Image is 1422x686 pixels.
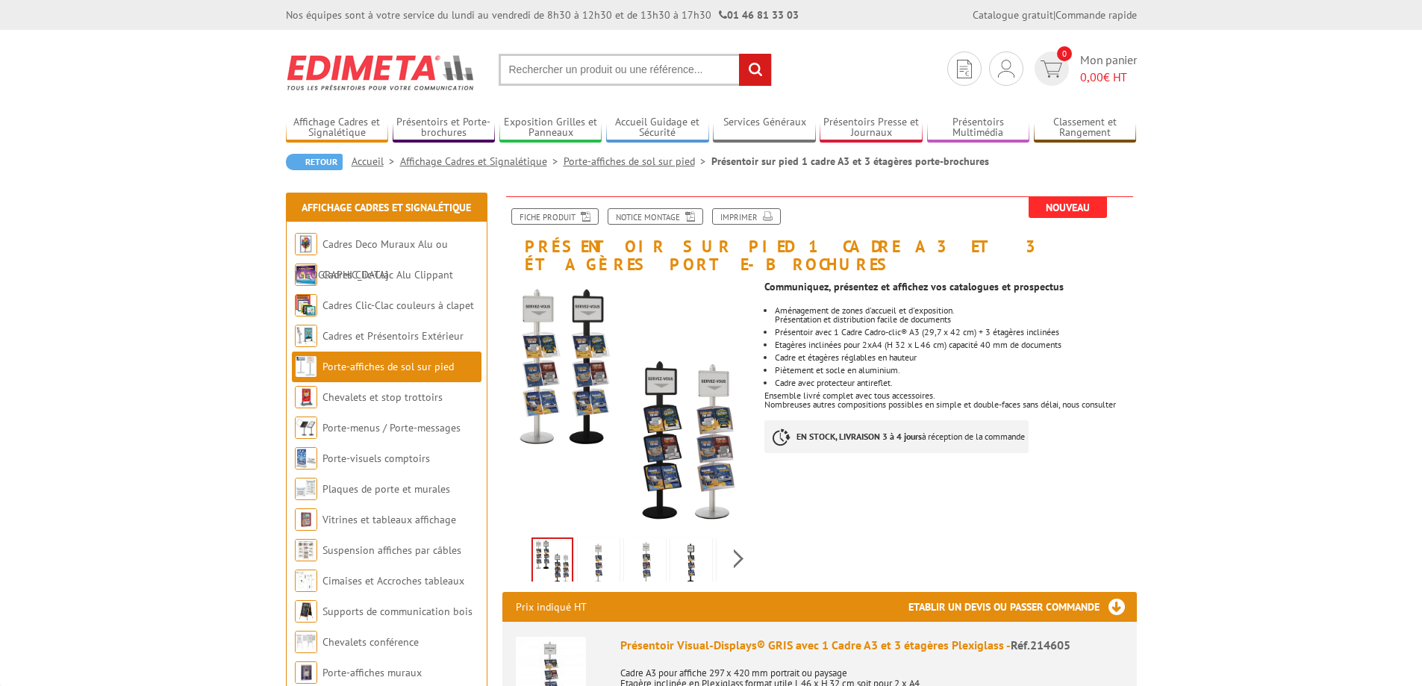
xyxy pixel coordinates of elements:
[322,360,454,373] a: Porte-affiches de sol sur pied
[608,208,703,225] a: Notice Montage
[295,508,317,531] img: Vitrines et tableaux affichage
[711,154,989,169] li: Présentoir sur pied 1 cadre A3 et 3 étagères porte-brochures
[908,592,1137,622] h3: Etablir un devis ou passer commande
[998,60,1014,78] img: devis rapide
[322,299,474,312] a: Cadres Clic-Clac couleurs à clapet
[764,420,1029,453] p: à réception de la commande
[764,280,1064,293] strong: Communiquez, présentez et affichez vos catalogues et prospectus
[322,513,456,526] a: Vitrines et tableaux affichage
[352,155,400,168] a: Accueil
[499,54,772,86] input: Rechercher un produit ou une référence...
[973,7,1137,22] div: |
[796,431,922,442] strong: EN STOCK, LIVRAISON 3 à 4 jours
[1080,69,1103,84] span: 0,00
[1011,637,1070,652] span: Réf.214605
[322,543,461,557] a: Suspension affiches par câbles
[712,208,781,225] a: Imprimer
[1057,46,1072,61] span: 0
[775,353,1136,362] li: Cadre et étagères réglables en hauteur
[720,540,755,587] img: presentoir_sur_pied_1_cadre_a3_et_3_etageres_porte_revues_214605mnr.jpg
[1080,69,1137,86] span: € HT
[927,116,1030,140] a: Présentoirs Multimédia
[295,294,317,317] img: Cadres Clic-Clac couleurs à clapet
[775,306,1136,324] p: Aménagement de zones d'accueil et d'exposition. Présentation et distribution facile de documents
[400,155,564,168] a: Affichage Cadres et Signalétique
[775,328,1136,337] li: Présentoir avec 1 Cadre Cadro-clic® A3 (29,7 x 42 cm) + 3 étagères inclinées
[295,570,317,592] img: Cimaises et Accroches tableaux
[322,329,464,343] a: Cadres et Présentoirs Extérieur
[1080,52,1137,86] span: Mon panier
[286,154,343,170] a: Retour
[511,208,599,225] a: Fiche produit
[322,421,461,434] a: Porte-menus / Porte-messages
[322,574,464,587] a: Cimaises et Accroches tableaux
[973,8,1053,22] a: Catalogue gratuit
[775,378,1136,387] li: Cadre avec protecteur antireflet.
[502,281,754,532] img: presentoir_sur_pied_1_cadre_a3_et_3_etageres_porte_revues_214605_214605nr_214605mnr_214605m.jpg
[1055,8,1137,22] a: Commande rapide
[1031,52,1137,86] a: devis rapide 0 Mon panier 0,00€ HT
[295,325,317,347] img: Cadres et Présentoirs Extérieur
[322,390,443,404] a: Chevalets et stop trottoirs
[295,600,317,623] img: Supports de communication bois
[393,116,496,140] a: Présentoirs et Porte-brochures
[295,631,317,653] img: Chevalets conférence
[295,237,448,281] a: Cadres Deco Muraux Alu ou [GEOGRAPHIC_DATA]
[302,201,471,214] a: Affichage Cadres et Signalétique
[295,539,317,561] img: Suspension affiches par câbles
[627,540,663,587] img: presentoir_visual_displays_avec_cadre_a3_et_etageres_214605m_metal_gris_214605m.jpg
[516,592,587,622] p: Prix indiqué HT
[286,7,799,22] div: Nos équipes sont à votre service du lundi au vendredi de 8h30 à 12h30 et de 13h30 à 17h30
[322,452,430,465] a: Porte-visuels comptoirs
[1029,197,1107,218] span: Nouveau
[295,478,317,500] img: Plaques de porte et murales
[1034,116,1137,140] a: Classement et Rangement
[286,45,476,100] img: Edimeta
[295,233,317,255] img: Cadres Deco Muraux Alu ou Bois
[322,605,473,618] a: Supports de communication bois
[581,540,617,587] img: presentoir_sur_pied_1_cadre_a3_et_3_etageres_porte_revues_214605.jpg
[322,666,422,679] a: Porte-affiches muraux
[295,355,317,378] img: Porte-affiches de sol sur pied
[673,540,709,587] img: presentoir_sur_pied_1_cadre_a3_et_3_etageres_porte_revues_214605nr.jpg
[533,539,572,585] img: presentoir_sur_pied_1_cadre_a3_et_3_etageres_porte_revues_214605_214605nr_214605mnr_214605m.jpg
[295,661,317,684] img: Porte-affiches muraux
[713,116,816,140] a: Services Généraux
[322,635,419,649] a: Chevalets conférence
[620,637,1123,654] div: Présentoir Visual-Displays® GRIS avec 1 Cadre A3 et 3 étagères Plexiglass -
[820,116,923,140] a: Présentoirs Presse et Journaux
[775,366,1136,375] p: Piètement et socle en aluminium.
[719,8,799,22] strong: 01 46 81 33 03
[499,116,602,140] a: Exposition Grilles et Panneaux
[322,482,450,496] a: Plaques de porte et murales
[957,60,972,78] img: devis rapide
[739,54,771,86] input: rechercher
[606,116,709,140] a: Accueil Guidage et Sécurité
[295,447,317,470] img: Porte-visuels comptoirs
[295,386,317,408] img: Chevalets et stop trottoirs
[732,546,746,571] span: Next
[764,400,1136,409] p: Nombreuses autres compositions possibles en simple et double-faces sans délai, nous consulter
[764,391,1136,400] p: Ensemble livré complet avec tous accessoires.
[295,417,317,439] img: Porte-menus / Porte-messages
[322,268,453,281] a: Cadres Clic-Clac Alu Clippant
[775,340,1136,349] li: Etagères inclinées pour 2xA4 (H 32 x L 46 cm) capacité 40 mm de documents
[1041,60,1062,78] img: devis rapide
[564,155,711,168] a: Porte-affiches de sol sur pied
[286,116,389,140] a: Affichage Cadres et Signalétique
